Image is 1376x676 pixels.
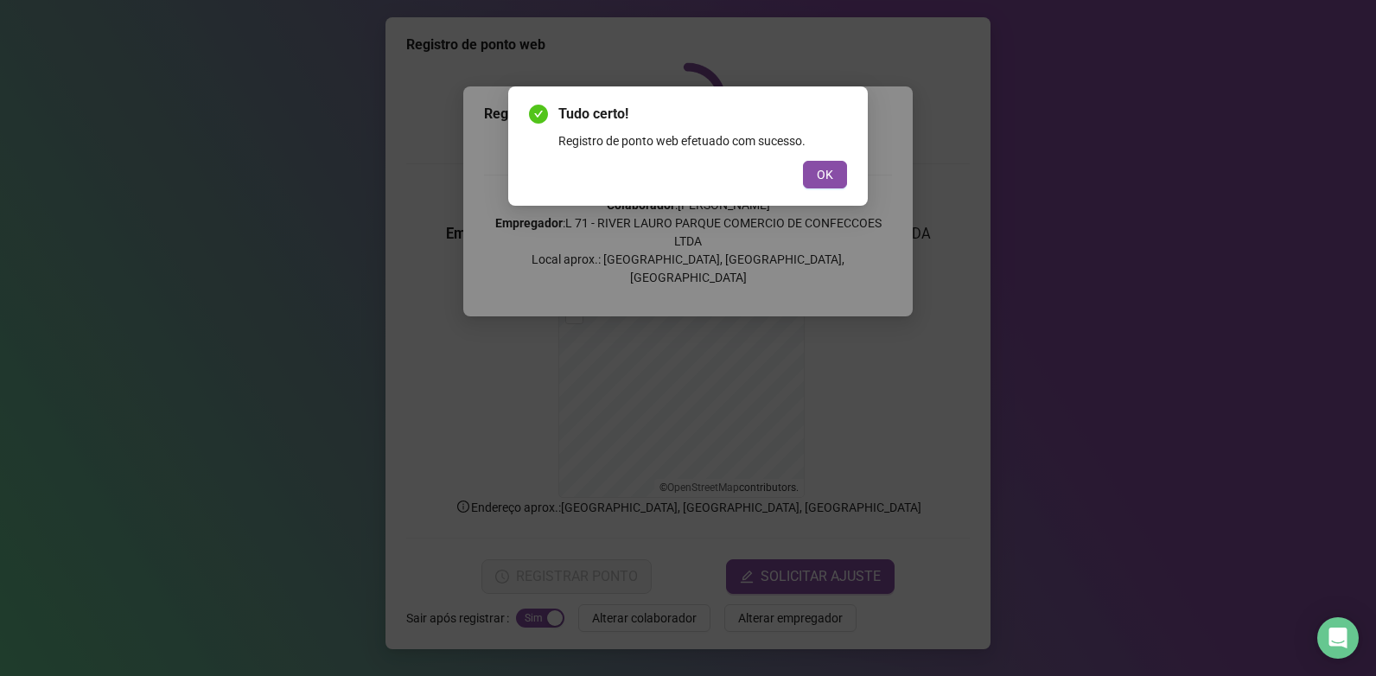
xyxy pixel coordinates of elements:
div: Registro de ponto web efetuado com sucesso. [558,131,847,150]
span: check-circle [529,105,548,124]
span: Tudo certo! [558,104,847,124]
div: Open Intercom Messenger [1317,617,1359,659]
button: OK [803,161,847,188]
span: OK [817,165,833,184]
